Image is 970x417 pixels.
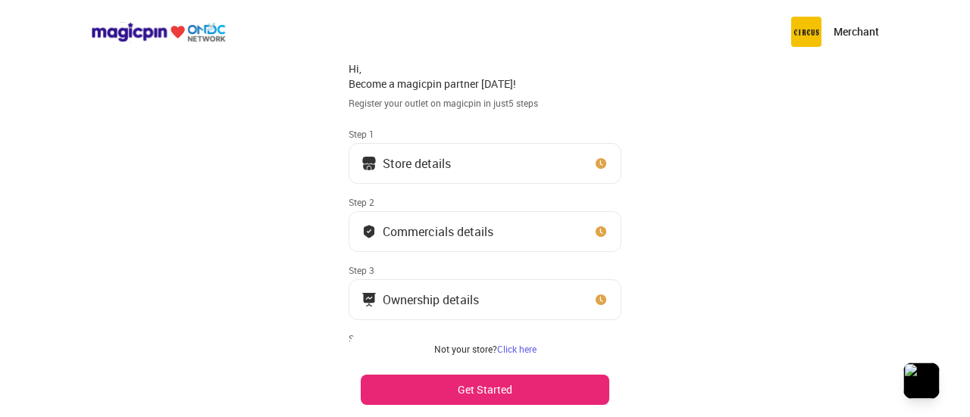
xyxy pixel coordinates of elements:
[361,156,377,171] img: storeIcon.9b1f7264.svg
[383,228,493,235] div: Commercials details
[361,224,377,239] img: bank_details_tick.fdc3558c.svg
[383,296,479,303] div: Ownership details
[383,160,451,167] div: Store details
[361,292,377,307] img: commercials_icon.983f7837.svg
[349,211,621,252] button: Commercials details
[349,128,621,140] div: Step 1
[349,264,621,276] div: Step 3
[791,17,821,47] img: circus.b677b59b.png
[593,156,609,171] img: clock_icon_new.67dbf243.svg
[497,343,537,355] a: Click here
[349,143,621,184] button: Store details
[349,332,621,344] div: Step 4
[349,97,621,110] div: Register your outlet on magicpin in just 5 steps
[593,224,609,239] img: clock_icon_new.67dbf243.svg
[593,292,609,307] img: clock_icon_new.67dbf243.svg
[91,22,226,42] img: ondc-logo-new-small.8a59708e.svg
[834,24,879,39] p: Merchant
[349,196,621,208] div: Step 2
[349,61,621,91] div: Hi, Become a magicpin partner [DATE]!
[349,279,621,320] button: Ownership details
[434,343,497,355] span: Not your store?
[361,375,609,405] button: Get Started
